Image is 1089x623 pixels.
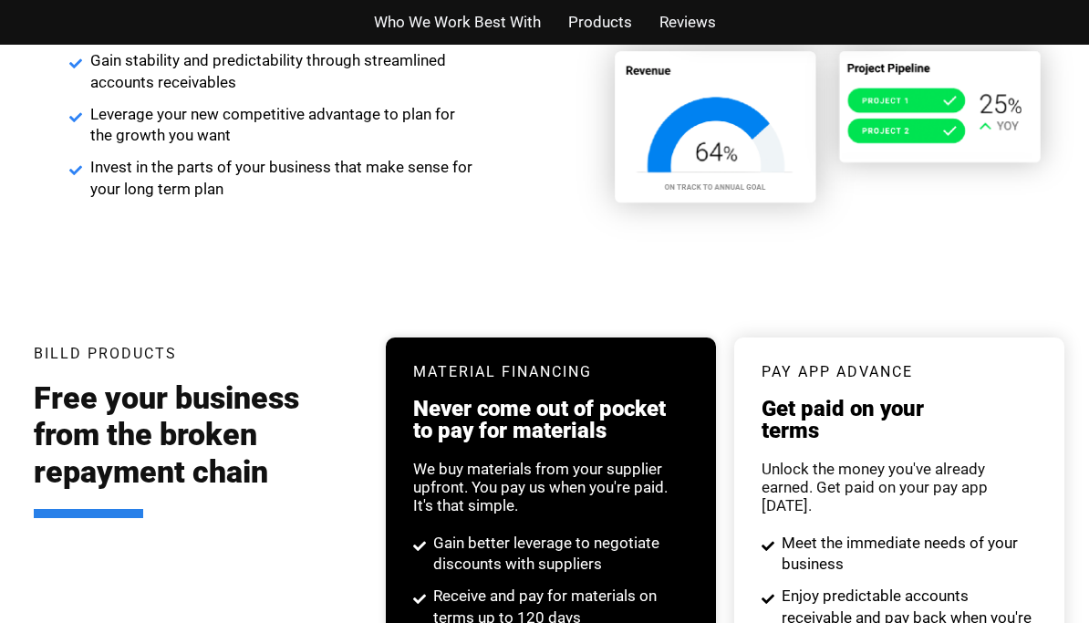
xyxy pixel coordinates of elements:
h3: Material Financing [413,365,689,379]
a: Who We Work Best With [374,9,541,36]
h3: Never come out of pocket to pay for materials [413,398,689,441]
h3: Get paid on your terms [762,398,1037,441]
span: Gain better leverage to negotiate discounts with suppliers [429,533,689,576]
a: Products [568,9,632,36]
span: Invest in the parts of your business that make sense for your long term plan [86,157,481,201]
h2: Free your business from the broken repayment chain [34,379,358,518]
div: Unlock the money you've already earned. Get paid on your pay app [DATE]. [762,460,1037,514]
h3: Billd Products [34,347,177,361]
h3: pay app advance [762,365,1037,379]
span: Leverage your new competitive advantage to plan for the growth you want [86,104,481,148]
a: Reviews [659,9,716,36]
div: We buy materials from your supplier upfront. You pay us when you're paid. It's that simple. [413,460,689,514]
span: Meet the immediate needs of your business [777,533,1037,576]
span: Gain stability and predictability through streamlined accounts receivables [86,50,481,94]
